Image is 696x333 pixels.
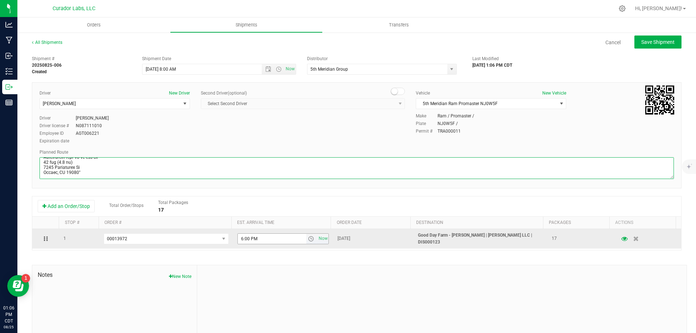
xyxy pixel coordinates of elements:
inline-svg: Inventory [5,68,13,75]
strong: [DATE] 1:06 PM CDT [472,63,512,68]
inline-svg: Outbound [5,83,13,91]
a: Cancel [605,39,621,46]
label: Vehicle [416,90,430,96]
span: Orders [77,22,111,28]
span: Open the date view [262,66,274,72]
iframe: Resource center unread badge [21,274,30,283]
span: select [316,234,328,244]
div: Ram / Promaster / [438,113,474,119]
inline-svg: Reports [5,99,13,106]
a: Transfers [323,17,475,33]
span: 1 [63,235,66,242]
button: New Vehicle [542,90,566,96]
div: N087111010 [76,122,102,129]
a: Order # [104,220,121,225]
span: Planned Route [40,150,68,155]
span: [PERSON_NAME] [43,101,76,106]
label: Plate [416,120,438,127]
span: 17 [552,235,557,242]
div: TRA000011 [438,128,461,134]
a: Shipments [170,17,323,33]
a: Order date [337,220,362,225]
strong: 17 [158,207,164,213]
span: (optional) [228,91,247,96]
div: Manage settings [618,5,627,12]
inline-svg: Manufacturing [5,37,13,44]
label: Permit # [416,128,438,134]
span: 00013972 [107,236,127,241]
th: Actions [609,217,676,229]
inline-svg: Inbound [5,52,13,59]
strong: 20250825-006 [32,63,62,68]
span: Hi, [PERSON_NAME]! [635,5,682,11]
label: Last Modified [472,55,499,62]
span: select [306,234,317,244]
p: 01:06 PM CDT [3,305,14,324]
label: Distributor [307,55,328,62]
div: [PERSON_NAME] [76,115,109,121]
a: Stop # [65,220,79,225]
span: [DATE] [337,235,350,242]
label: Make [416,113,438,119]
span: 5th Meridian Ram Promaster NJ0W5F [416,99,557,109]
label: Expiration date [40,138,76,144]
iframe: Resource center [7,275,29,297]
label: Shipment Date [142,55,171,62]
div: NJ0W5F / [438,120,458,127]
label: Second Driver [201,90,247,96]
qrcode: 20250825-006 [645,86,674,115]
span: Shipment # [32,55,131,62]
div: AGT006221 [76,130,99,137]
label: Employee ID [40,130,76,137]
button: New Note [169,273,191,280]
span: Notes [38,271,191,279]
span: select [557,99,566,109]
span: Total Order/Stops [109,203,144,208]
a: Est. arrival time [237,220,274,225]
inline-svg: Analytics [5,21,13,28]
span: Shipments [226,22,267,28]
button: Save Shipment [634,36,681,49]
button: Add an Order/Stop [38,200,95,212]
span: Curador Labs, LLC [53,5,95,12]
span: select [219,234,228,244]
span: select [447,64,456,74]
input: Select [307,64,443,74]
label: Driver license # [40,122,76,129]
p: Good Day Farm - [PERSON_NAME] | [PERSON_NAME] LLC | DIS000123 [418,232,543,246]
img: Scan me! [645,86,674,115]
span: Set Current date [317,233,329,244]
a: All Shipments [32,40,62,45]
span: Transfers [379,22,419,28]
label: Driver [40,115,76,121]
span: Open the time view [273,66,285,72]
strong: Created [32,69,47,74]
span: Total Packages [158,200,188,205]
a: Packages [549,220,571,225]
a: Orders [17,17,170,33]
span: Set Current date [284,64,297,74]
button: New Driver [169,90,190,96]
span: Save Shipment [641,39,675,45]
span: select [181,99,190,109]
label: Driver [40,90,51,96]
a: Destination [416,220,443,225]
p: 08/25 [3,324,14,330]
